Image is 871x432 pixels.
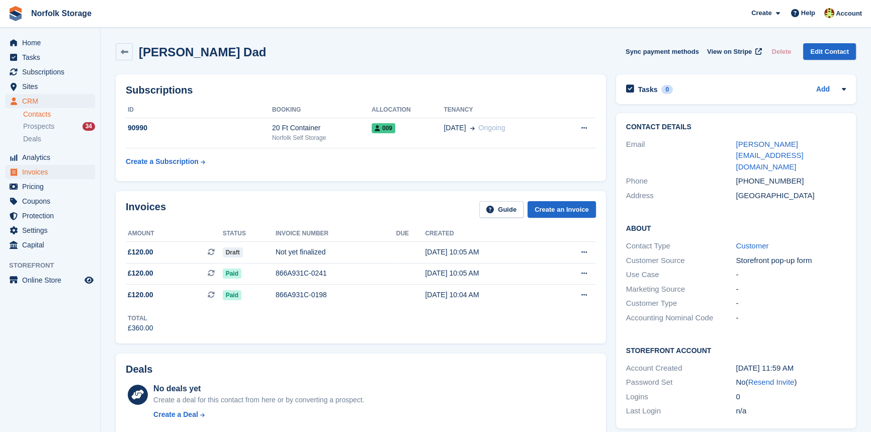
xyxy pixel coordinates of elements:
h2: Storefront Account [626,345,846,355]
span: Deals [23,134,41,144]
img: Holly Lamming [824,8,834,18]
span: 009 [372,123,395,133]
span: Home [22,36,82,50]
div: Contact Type [626,240,736,252]
span: £120.00 [128,268,153,279]
div: Address [626,190,736,202]
h2: Deals [126,364,152,375]
button: Sync payment methods [626,43,699,60]
th: Amount [126,226,223,242]
div: Use Case [626,269,736,281]
div: Storefront pop-up form [736,255,846,267]
div: Account Created [626,363,736,374]
div: 34 [82,122,95,131]
th: Due [396,226,425,242]
span: £120.00 [128,247,153,257]
div: Logins [626,391,736,403]
th: Allocation [372,102,444,118]
a: menu [5,180,95,194]
h2: Subscriptions [126,84,596,96]
a: Contacts [23,110,95,119]
a: Create a Subscription [126,152,205,171]
a: Edit Contact [803,43,856,60]
span: Settings [22,223,82,237]
a: menu [5,150,95,164]
span: ( ) [746,378,797,386]
a: [PERSON_NAME][EMAIL_ADDRESS][DOMAIN_NAME] [736,140,803,171]
a: menu [5,223,95,237]
span: Ongoing [478,124,505,132]
th: Created [425,226,548,242]
span: Analytics [22,150,82,164]
span: Protection [22,209,82,223]
span: Storefront [9,261,100,271]
a: Deals [23,134,95,144]
a: View on Stripe [703,43,764,60]
a: Resend Invite [748,378,795,386]
div: £360.00 [128,323,153,333]
span: Paid [223,269,241,279]
span: View on Stripe [707,47,752,57]
h2: Contact Details [626,123,846,131]
th: Booking [272,102,372,118]
div: n/a [736,405,846,417]
th: Invoice number [276,226,396,242]
a: menu [5,36,95,50]
a: menu [5,194,95,208]
th: Status [223,226,276,242]
span: Sites [22,79,82,94]
div: Norfolk Self Storage [272,133,372,142]
a: menu [5,94,95,108]
span: Pricing [22,180,82,194]
div: 0 [736,391,846,403]
h2: [PERSON_NAME] Dad [139,45,266,59]
a: menu [5,65,95,79]
span: Account [836,9,862,19]
a: Guide [479,201,524,218]
span: Tasks [22,50,82,64]
th: Tenancy [444,102,557,118]
a: menu [5,238,95,252]
img: stora-icon-8386f47178a22dfd0bd8f6a31ec36ba5ce8667c1dd55bd0f319d3a0aa187defe.svg [8,6,23,21]
div: Phone [626,176,736,187]
div: Marketing Source [626,284,736,295]
div: 90990 [126,123,272,133]
span: Help [801,8,815,18]
button: Delete [767,43,795,60]
div: [DATE] 10:04 AM [425,290,548,300]
span: £120.00 [128,290,153,300]
span: Prospects [23,122,54,131]
h2: About [626,223,846,233]
a: menu [5,165,95,179]
div: [DATE] 10:05 AM [425,247,548,257]
div: [PHONE_NUMBER] [736,176,846,187]
div: - [736,284,846,295]
div: Customer Type [626,298,736,309]
a: menu [5,79,95,94]
span: CRM [22,94,82,108]
div: - [736,298,846,309]
div: [DATE] 11:59 AM [736,363,846,374]
span: Invoices [22,165,82,179]
th: ID [126,102,272,118]
div: Accounting Nominal Code [626,312,736,324]
a: Customer [736,241,768,250]
div: No [736,377,846,388]
span: Paid [223,290,241,300]
a: Prospects 34 [23,121,95,132]
div: No deals yet [153,383,364,395]
div: 866A931C-0241 [276,268,396,279]
span: Online Store [22,273,82,287]
div: Not yet finalized [276,247,396,257]
span: [DATE] [444,123,466,133]
h2: Invoices [126,201,166,218]
div: Customer Source [626,255,736,267]
div: 20 Ft Container [272,123,372,133]
div: - [736,312,846,324]
div: Create a deal for this contact from here or by converting a prospect. [153,395,364,405]
div: 0 [661,85,673,94]
div: 866A931C-0198 [276,290,396,300]
a: menu [5,50,95,64]
div: [DATE] 10:05 AM [425,268,548,279]
span: Draft [223,247,243,257]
